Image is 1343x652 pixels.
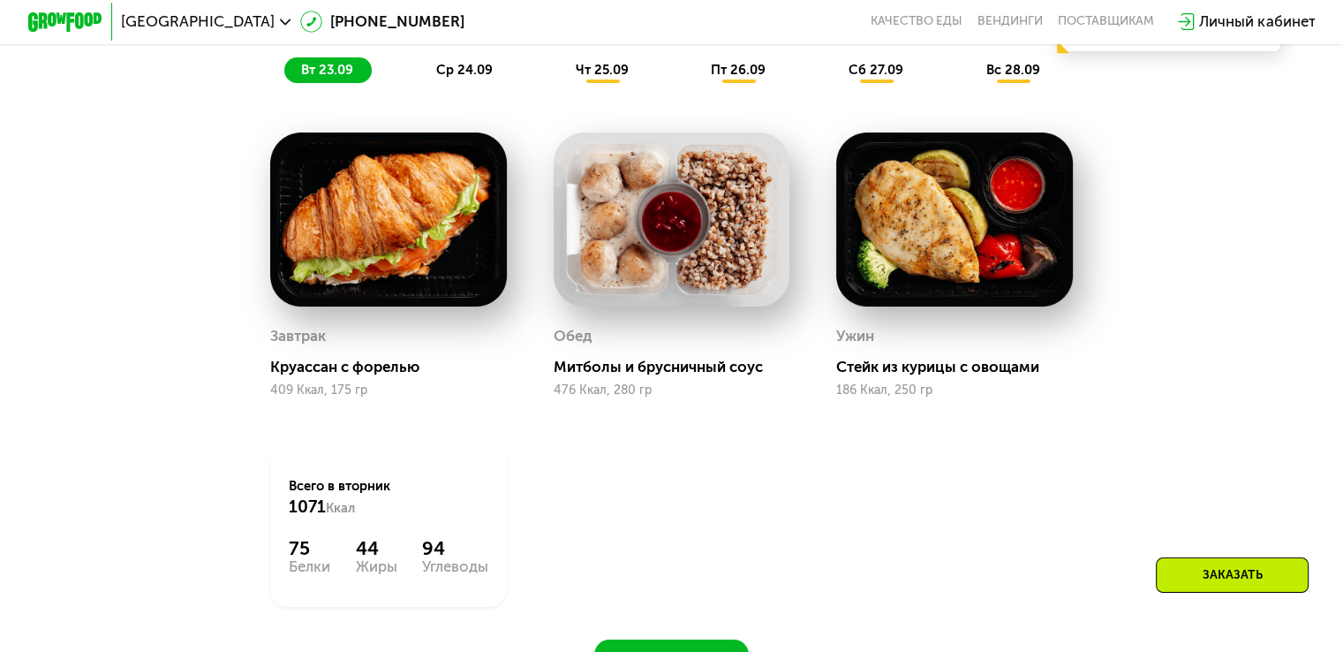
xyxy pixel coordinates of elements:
[326,500,355,516] span: Ккал
[356,559,397,574] div: Жиры
[554,358,804,376] div: Митболы и брусничный соус
[270,358,521,376] div: Круассан с форелью
[711,62,766,78] span: пт 26.09
[554,383,790,398] div: 476 Ккал, 280 гр
[270,383,507,398] div: 409 Ккал, 175 гр
[849,62,903,78] span: сб 27.09
[436,62,493,78] span: ср 24.09
[356,537,397,559] div: 44
[977,14,1043,29] a: Вендинги
[289,559,330,574] div: Белки
[836,322,874,351] div: Ужин
[1058,14,1154,29] div: поставщикам
[121,14,275,29] span: [GEOGRAPHIC_DATA]
[289,537,330,559] div: 75
[986,62,1040,78] span: вс 28.09
[1156,557,1309,593] div: Заказать
[836,358,1087,376] div: Стейк из курицы с овощами
[270,322,326,351] div: Завтрак
[289,497,326,517] span: 1071
[836,383,1073,398] div: 186 Ккал, 250 гр
[422,537,488,559] div: 94
[576,62,629,78] span: чт 25.09
[422,559,488,574] div: Углеводы
[300,11,464,33] a: [PHONE_NUMBER]
[301,62,353,78] span: вт 23.09
[554,322,592,351] div: Обед
[871,14,962,29] a: Качество еды
[1199,11,1315,33] div: Личный кабинет
[289,477,487,518] div: Всего в вторник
